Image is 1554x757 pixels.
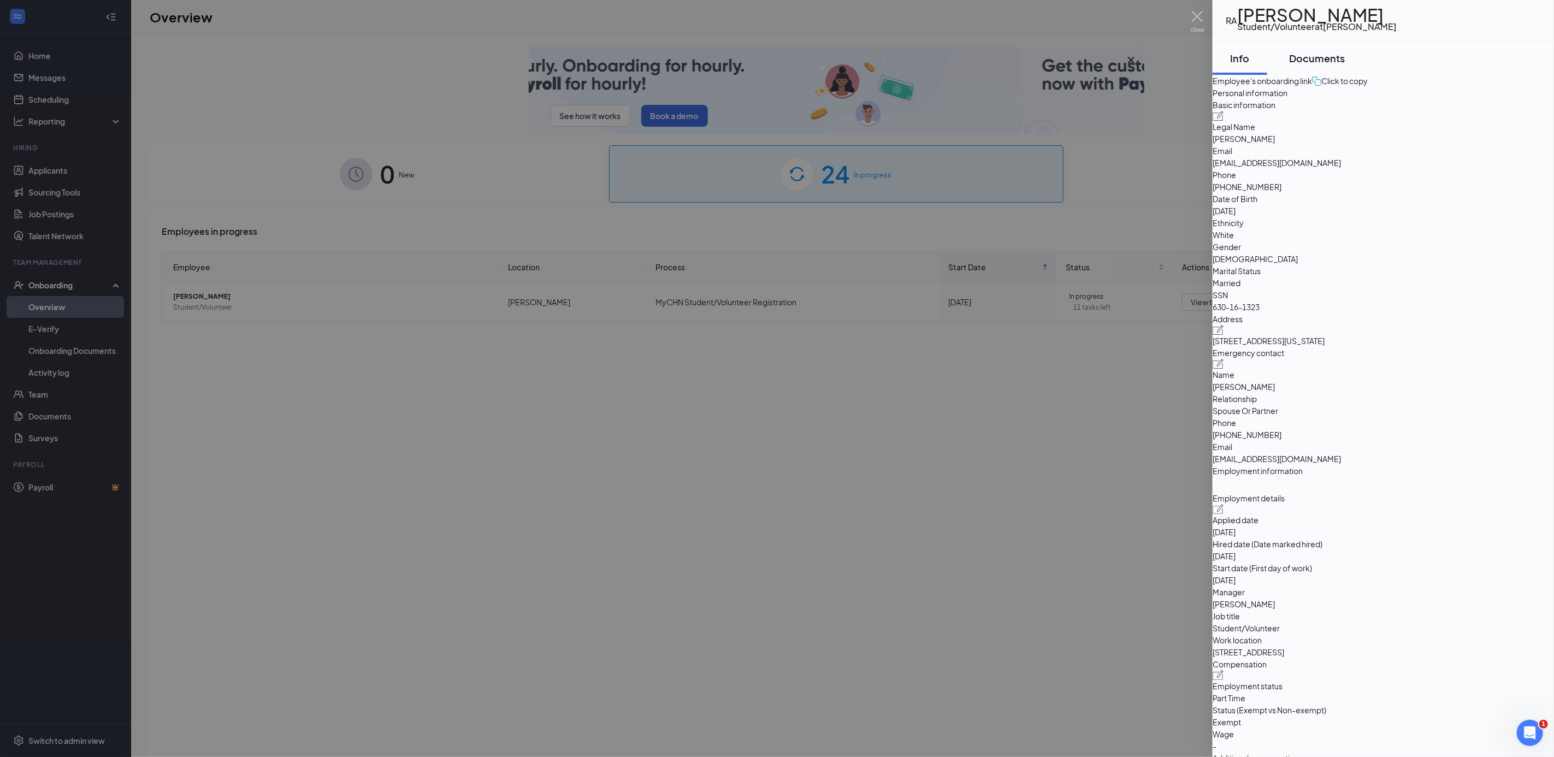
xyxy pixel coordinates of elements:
span: Legal Name [1213,121,1554,133]
div: Documents [1289,51,1345,65]
span: Name [1213,369,1554,381]
div: Info [1224,51,1256,65]
span: [STREET_ADDRESS][US_STATE] [1213,335,1554,347]
span: Employee's onboarding link [1213,75,1312,87]
span: [DATE] [1213,526,1554,538]
span: Student/Volunteer [1213,622,1554,634]
span: [DATE] [1213,574,1554,586]
span: Personal information [1213,87,1554,99]
span: Exempt [1213,716,1554,728]
span: Email [1213,145,1554,157]
span: Employment status [1213,680,1554,692]
span: 630-16-1323 [1213,301,1554,313]
span: SSN [1213,289,1554,301]
span: [EMAIL_ADDRESS][DOMAIN_NAME] [1213,157,1554,169]
span: Hired date (Date marked hired) [1213,538,1554,550]
span: Spouse Or Partner [1213,405,1554,417]
span: White [1213,229,1554,241]
span: Employment details [1213,492,1554,504]
span: [EMAIL_ADDRESS][DOMAIN_NAME] [1213,453,1554,465]
h1: [PERSON_NAME] [1237,9,1397,21]
span: [STREET_ADDRESS] [1213,646,1554,658]
span: Marital Status [1213,265,1554,277]
span: Part Time [1213,692,1554,704]
span: Phone [1213,169,1554,181]
iframe: Intercom live chat [1517,720,1543,746]
span: Compensation [1213,658,1554,670]
button: Click to copy [1312,75,1368,87]
span: Basic information [1213,99,1554,111]
span: Married [1213,277,1554,289]
span: Applied date [1213,514,1554,526]
span: Emergency contact [1213,347,1554,359]
span: Job title [1213,610,1554,622]
span: - [1213,740,1554,752]
span: Phone [1213,417,1554,429]
div: RA [1226,15,1237,27]
span: [DATE] [1213,550,1554,562]
span: Address [1213,313,1554,325]
span: Date of Birth [1213,193,1554,205]
span: [PERSON_NAME] [1213,598,1554,610]
span: [DATE] [1213,205,1554,217]
span: [PERSON_NAME] [1213,381,1554,393]
span: [DEMOGRAPHIC_DATA] [1213,253,1554,265]
span: [PHONE_NUMBER] [1213,181,1554,193]
span: [PERSON_NAME] [1213,133,1554,145]
span: Wage [1213,728,1554,740]
span: Work location [1213,634,1554,646]
span: Relationship [1213,393,1554,405]
div: Student/Volunteer at [PERSON_NAME] [1237,21,1397,33]
span: Start date (First day of work) [1213,562,1554,574]
span: Gender [1213,241,1554,253]
span: Ethnicity [1213,217,1554,229]
span: Status (Exempt vs Non-exempt) [1213,704,1554,716]
span: Manager [1213,586,1554,598]
img: click-to-copy.71757273a98fde459dfc.svg [1312,76,1321,86]
span: [PHONE_NUMBER] [1213,429,1554,441]
span: Employment information [1213,465,1554,477]
span: 1 [1539,720,1548,729]
span: Email [1213,441,1554,453]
